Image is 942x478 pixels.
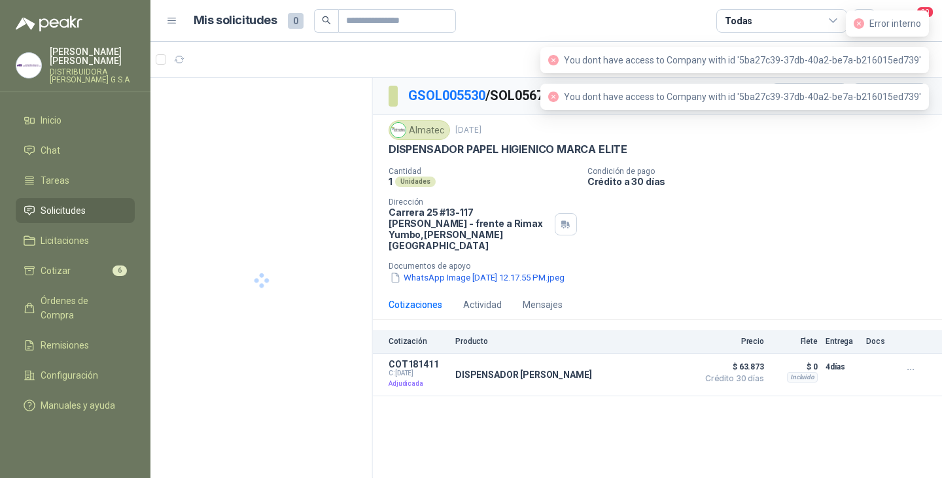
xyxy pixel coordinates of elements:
p: Flete [772,337,818,346]
p: Carrera 25 #13-117 [PERSON_NAME] - frente a Rimax Yumbo , [PERSON_NAME][GEOGRAPHIC_DATA] [389,207,549,251]
span: Solicitudes [41,203,86,218]
img: Company Logo [391,123,406,137]
p: Crédito a 30 días [587,176,937,187]
p: [PERSON_NAME] [PERSON_NAME] [50,47,135,65]
span: You dont have access to Company with id '5ba27c39-37db-40a2-be7a-b216015ed739' [564,92,921,102]
p: Docs [866,337,892,346]
p: Dirección [389,197,549,207]
div: Unidades [395,177,436,187]
p: Documentos de apoyo [389,262,937,271]
a: Licitaciones [16,228,135,253]
span: Manuales y ayuda [41,398,115,413]
span: C: [DATE] [389,369,447,377]
div: Todas [725,14,752,28]
div: Cotizaciones [389,298,442,312]
span: Inicio [41,113,61,128]
span: Cotizar [41,264,71,278]
button: WhatsApp Image [DATE] 12.17.55 PM.jpeg [389,271,566,284]
p: 4 días [826,359,858,375]
p: Adjudicada [389,377,447,390]
a: Remisiones [16,333,135,358]
span: Crédito 30 días [699,375,764,383]
h1: Mis solicitudes [194,11,277,30]
p: Precio [699,337,764,346]
a: Configuración [16,363,135,388]
p: DISPENSADOR [PERSON_NAME] [455,369,592,380]
img: Company Logo [16,53,41,78]
span: You dont have access to Company with id '5ba27c39-37db-40a2-be7a-b216015ed739' [564,55,921,65]
span: Remisiones [41,338,89,352]
div: Almatec [389,120,450,140]
a: Chat [16,138,135,163]
p: DISTRIBUIDORA [PERSON_NAME] G S.A [50,68,135,84]
span: Licitaciones [41,233,89,248]
p: 1 [389,176,392,187]
a: Manuales y ayuda [16,393,135,418]
span: close-circle [854,18,864,29]
p: / SOL056707 [408,86,559,106]
span: search [322,16,331,25]
span: Órdenes de Compra [41,294,122,322]
a: Cotizar6 [16,258,135,283]
p: Entrega [826,337,858,346]
p: Cotización [389,337,447,346]
span: Error interno [869,18,921,29]
span: $ 63.873 [699,359,764,375]
a: Inicio [16,108,135,133]
a: Solicitudes [16,198,135,223]
div: Incluido [787,372,818,383]
img: Logo peakr [16,16,82,31]
p: Cantidad [389,167,577,176]
p: [DATE] [455,124,481,137]
span: Tareas [41,173,69,188]
p: Condición de pago [587,167,937,176]
p: DISPENSADOR PAPEL HIGIENICO MARCA ELITE [389,143,627,156]
button: 20 [903,9,926,33]
p: COT181411 [389,359,447,369]
div: Mensajes [523,298,563,312]
a: GSOL005530 [408,88,485,103]
p: $ 0 [772,359,818,375]
span: close-circle [548,92,559,102]
span: Configuración [41,368,98,383]
a: Órdenes de Compra [16,288,135,328]
span: 6 [113,265,127,276]
span: close-circle [548,55,559,65]
p: Producto [455,337,691,346]
div: Actividad [463,298,502,312]
span: 20 [916,6,934,18]
span: Chat [41,143,60,158]
span: 0 [288,13,304,29]
a: Tareas [16,168,135,193]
